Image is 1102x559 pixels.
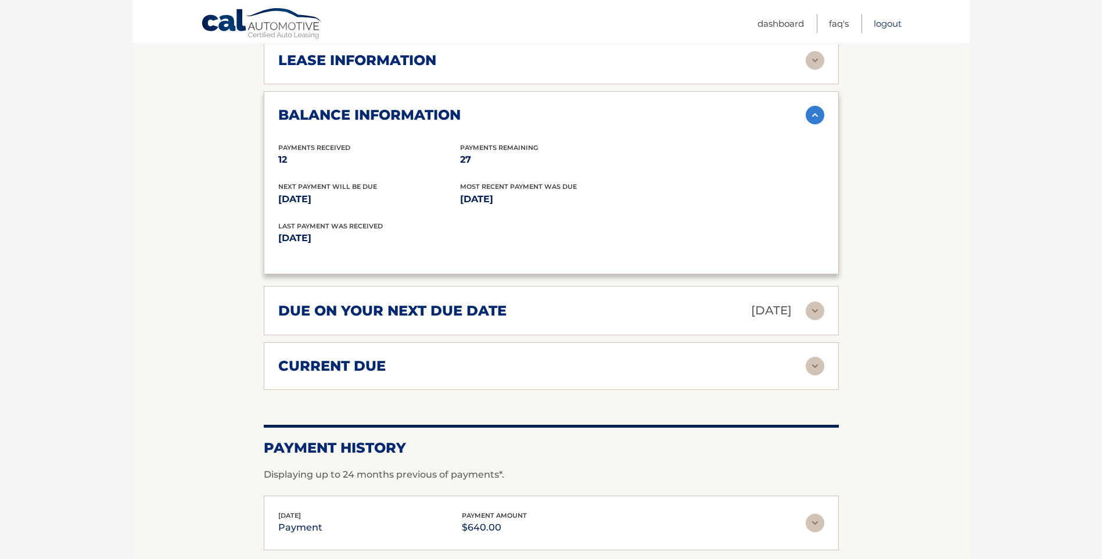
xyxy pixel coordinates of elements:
p: [DATE] [278,230,551,246]
img: accordion-rest.svg [806,51,824,70]
p: [DATE] [278,191,460,207]
p: 12 [278,152,460,168]
span: Last Payment was received [278,222,383,230]
span: [DATE] [278,511,301,519]
p: [DATE] [751,300,792,321]
a: Cal Automotive [201,8,323,41]
img: accordion-rest.svg [806,357,824,375]
img: accordion-rest.svg [806,302,824,320]
span: Most Recent Payment Was Due [460,182,577,191]
a: FAQ's [829,14,849,33]
h2: Payment History [264,439,839,457]
p: 27 [460,152,642,168]
a: Dashboard [758,14,804,33]
span: Payments Remaining [460,144,538,152]
h2: balance information [278,106,461,124]
p: Displaying up to 24 months previous of payments*. [264,468,839,482]
img: accordion-active.svg [806,106,824,124]
h2: due on your next due date [278,302,507,320]
span: payment amount [462,511,527,519]
img: accordion-rest.svg [806,514,824,532]
span: Next Payment will be due [278,182,377,191]
h2: current due [278,357,386,375]
span: Payments Received [278,144,350,152]
a: Logout [874,14,902,33]
p: payment [278,519,322,536]
h2: lease information [278,52,436,69]
p: [DATE] [460,191,642,207]
p: $640.00 [462,519,527,536]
